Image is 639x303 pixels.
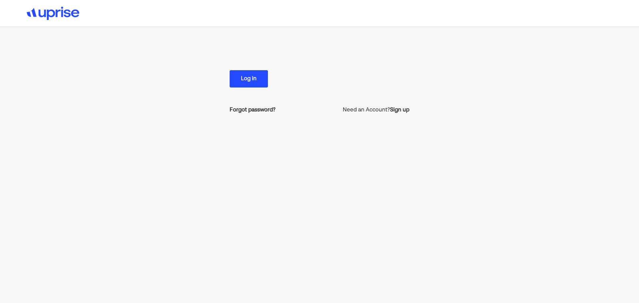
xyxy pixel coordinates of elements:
a: Forgot password? [230,106,276,114]
p: Need an Account? [343,106,409,114]
a: Sign up [390,106,409,114]
button: Log in [230,70,268,87]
